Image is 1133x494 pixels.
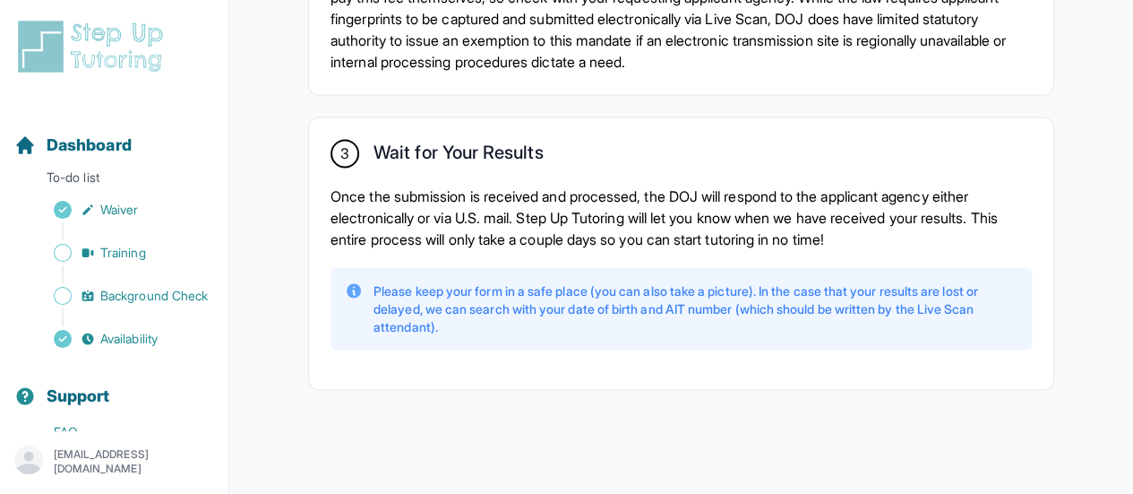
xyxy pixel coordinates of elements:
[14,197,228,222] a: Waiver
[47,133,132,158] span: Dashboard
[373,142,543,170] h2: Wait for Your Results
[54,447,214,476] p: [EMAIL_ADDRESS][DOMAIN_NAME]
[14,420,228,445] a: FAQ
[14,283,228,308] a: Background Check
[7,104,221,165] button: Dashboard
[47,384,110,409] span: Support
[14,326,228,351] a: Availability
[14,446,214,478] button: [EMAIL_ADDRESS][DOMAIN_NAME]
[373,282,1017,335] p: Please keep your form in a safe place (you can also take a picture). In the case that your result...
[100,287,208,305] span: Background Check
[100,244,146,262] span: Training
[14,18,174,75] img: logo
[14,133,132,158] a: Dashboard
[7,355,221,416] button: Support
[100,201,138,219] span: Waiver
[14,240,228,265] a: Training
[340,143,349,164] span: 3
[100,330,158,348] span: Availability
[7,169,221,194] p: To-do list
[330,185,1032,249] p: Once the submission is received and processed, the DOJ will respond to the applicant agency eithe...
